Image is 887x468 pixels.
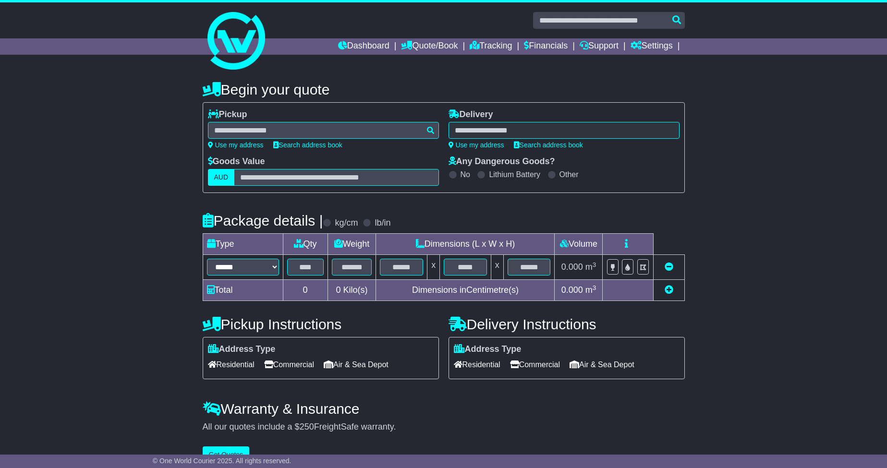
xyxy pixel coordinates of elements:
span: 250 [300,422,314,432]
td: Qty [283,234,328,255]
span: 0 [336,285,340,295]
label: Goods Value [208,156,265,167]
span: Commercial [510,357,560,372]
h4: Begin your quote [203,82,685,97]
span: Air & Sea Depot [570,357,634,372]
td: Volume [555,234,603,255]
label: Other [559,170,579,179]
sup: 3 [593,284,596,291]
label: Any Dangerous Goods? [449,156,555,167]
span: m [585,262,596,272]
span: m [585,285,596,295]
a: Dashboard [338,38,389,55]
td: x [427,255,440,280]
span: Residential [208,357,255,372]
a: Search address book [273,141,342,149]
h4: Delivery Instructions [449,316,685,332]
label: Delivery [449,109,493,120]
label: kg/cm [335,218,358,228]
label: lb/in [375,218,390,228]
span: Air & Sea Depot [324,357,389,372]
h4: Pickup Instructions [203,316,439,332]
a: Settings [631,38,673,55]
h4: Package details | [203,213,323,228]
td: x [491,255,503,280]
a: Add new item [665,285,673,295]
td: Kilo(s) [328,280,376,301]
td: Weight [328,234,376,255]
span: © One World Courier 2025. All rights reserved. [153,457,292,465]
label: Pickup [208,109,247,120]
a: Quote/Book [401,38,458,55]
td: Type [203,234,283,255]
td: 0 [283,280,328,301]
a: Financials [524,38,568,55]
span: 0.000 [561,262,583,272]
label: Address Type [208,344,276,355]
label: Address Type [454,344,522,355]
span: Commercial [264,357,314,372]
td: Dimensions (L x W x H) [376,234,555,255]
td: Total [203,280,283,301]
typeahead: Please provide city [208,122,439,139]
span: Residential [454,357,500,372]
a: Search address book [514,141,583,149]
td: Dimensions in Centimetre(s) [376,280,555,301]
span: 0.000 [561,285,583,295]
button: Get Quotes [203,446,250,463]
label: No [461,170,470,179]
a: Use my address [208,141,264,149]
label: Lithium Battery [489,170,540,179]
div: All our quotes include a $ FreightSafe warranty. [203,422,685,432]
label: AUD [208,169,235,186]
sup: 3 [593,261,596,268]
a: Tracking [470,38,512,55]
h4: Warranty & Insurance [203,401,685,417]
a: Support [580,38,619,55]
a: Remove this item [665,262,673,272]
a: Use my address [449,141,504,149]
